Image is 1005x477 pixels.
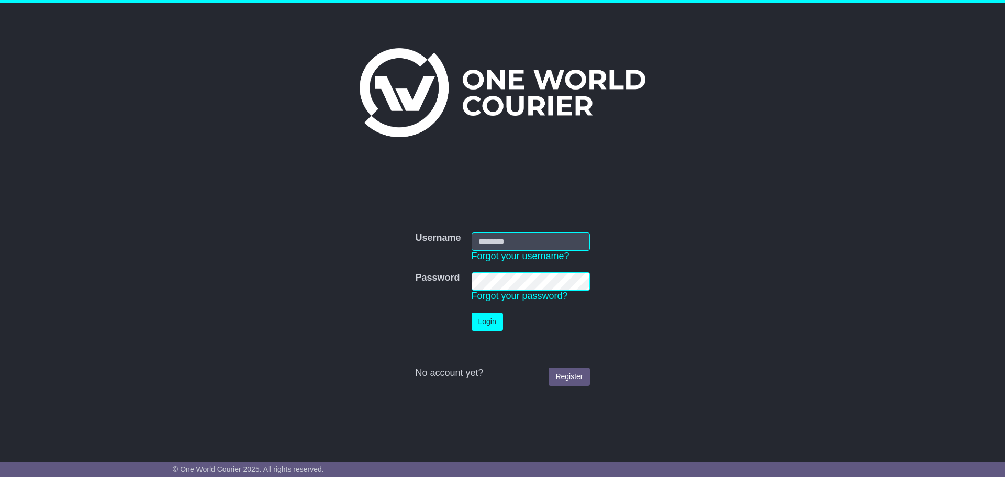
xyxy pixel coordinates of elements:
button: Login [472,313,503,331]
a: Register [549,368,589,386]
a: Forgot your username? [472,251,569,261]
img: One World [360,48,645,137]
div: No account yet? [415,368,589,379]
label: Password [415,272,460,284]
label: Username [415,232,461,244]
span: © One World Courier 2025. All rights reserved. [173,465,324,473]
a: Forgot your password? [472,291,568,301]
